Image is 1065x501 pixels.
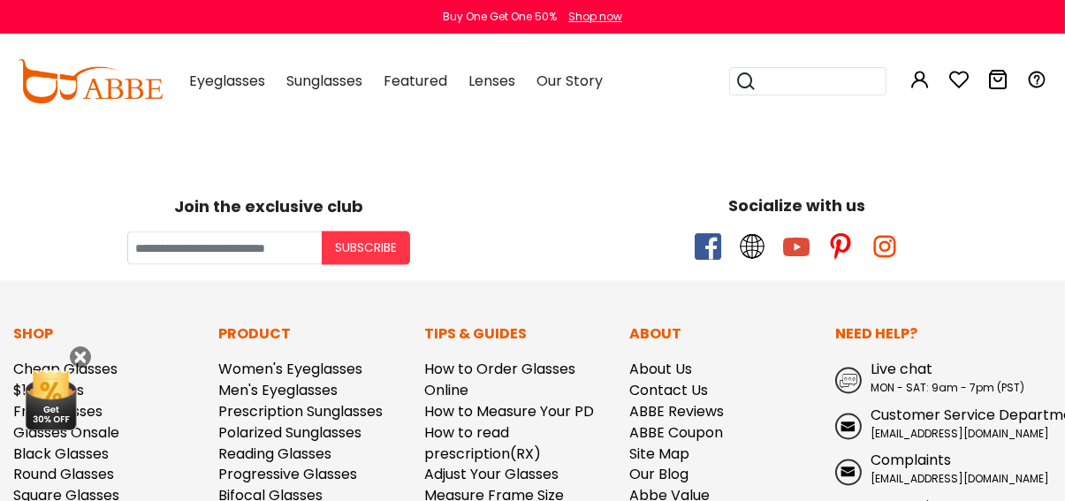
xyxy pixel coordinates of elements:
p: Product [219,323,407,345]
a: How to Order Glasses Online [424,359,575,400]
p: About [630,323,818,345]
a: How to read prescription(RX) [424,422,541,464]
a: How to Measure Your PD [424,401,594,421]
div: Buy One Get One 50% [443,9,557,25]
a: Men's Eyeglasses [219,380,339,400]
a: Complaints [EMAIL_ADDRESS][DOMAIN_NAME] [835,451,1052,488]
a: Live chat MON - SAT: 9am - 7pm (PST) [835,359,1052,396]
div: Shop now [568,9,622,25]
a: $1 Glasses [13,380,84,400]
a: About Us [630,359,693,379]
a: Round Glasses [13,465,114,485]
a: Customer Service Department [EMAIL_ADDRESS][DOMAIN_NAME] [835,405,1052,442]
span: youtube [783,233,810,260]
a: Black Glasses [13,444,109,464]
span: Our Story [536,71,603,91]
span: [EMAIL_ADDRESS][DOMAIN_NAME] [871,472,1049,487]
a: Site Map [630,444,690,464]
span: MON - SAT: 9am - 7pm (PST) [871,380,1024,395]
p: Tips & Guides [424,323,612,345]
a: Progressive Glasses [219,465,358,485]
div: Join the exclusive club [13,191,524,218]
span: Sunglasses [286,71,362,91]
a: Cheap Glasses [13,359,118,379]
a: ABBE Coupon [630,422,724,443]
img: abbeglasses.com [18,59,163,103]
input: Your email [127,232,322,265]
span: pinterest [827,233,854,260]
button: Subscribe [322,232,410,265]
div: Socialize with us [542,194,1053,217]
a: Women's Eyeglasses [219,359,363,379]
p: Shop [13,323,202,345]
span: facebook [695,233,721,260]
a: Polarized Sunglasses [219,422,362,443]
a: Our Blog [630,465,689,485]
img: mini welcome offer [18,360,84,430]
a: Prescription Sunglasses [219,401,384,421]
span: twitter [739,233,765,260]
span: Featured [384,71,447,91]
p: Need Help? [835,323,1052,345]
a: Adjust Your Glasses [424,465,559,485]
span: Lenses [468,71,515,91]
a: Reading Glasses [219,444,332,464]
a: Contact Us [630,380,709,400]
span: [EMAIL_ADDRESS][DOMAIN_NAME] [871,426,1049,441]
span: instagram [871,233,898,260]
span: Eyeglasses [189,71,265,91]
a: Glasses Onsale [13,422,119,443]
span: Live chat [871,359,932,379]
a: Free Glasses [13,401,103,421]
span: Complaints [871,451,951,471]
a: Shop now [559,9,622,24]
a: ABBE Reviews [630,401,725,421]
